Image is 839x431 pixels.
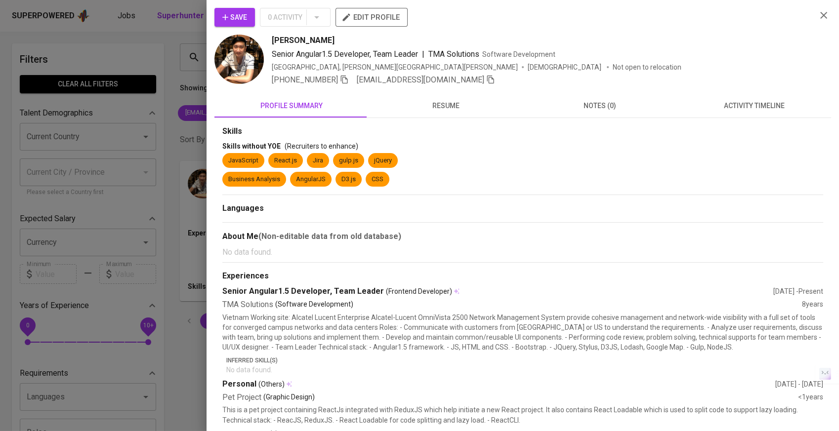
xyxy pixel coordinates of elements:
div: TMA Solutions [222,299,802,311]
span: profile summary [220,100,363,112]
span: TMA Solutions [428,49,479,59]
button: edit profile [336,8,408,27]
span: (Recruiters to enhance) [285,142,358,150]
b: (Non-editable data from old database) [258,232,401,241]
span: [PHONE_NUMBER] [272,75,338,84]
div: gulp.js [339,156,358,165]
span: edit profile [343,11,400,24]
div: Skills [222,126,823,137]
p: (Graphic Design) [263,392,315,403]
div: Business Analysis [228,175,280,184]
span: | [422,48,424,60]
p: Not open to relocation [613,62,681,72]
div: Experiences [222,271,823,282]
img: b24775e5a99d0f783e1bdad89f92d043.jfif [214,35,264,84]
span: Software Development [482,50,555,58]
p: Inferred Skill(s) [226,356,823,365]
div: [DATE] - Present [773,286,823,296]
div: Languages [222,203,823,214]
span: resume [375,100,517,112]
div: Senior Angular1.5 Developer, Team Leader [222,286,773,297]
p: This is a pet project containing ReactJs integrated with ReduxJS which help initiate a new React ... [222,405,823,425]
div: Jira [313,156,323,165]
div: D3.js [341,175,356,184]
div: 8 years [802,299,823,311]
span: notes (0) [529,100,671,112]
span: [PERSON_NAME] [272,35,335,46]
div: <1 years [798,392,823,403]
div: [DATE] - [DATE] [775,379,823,389]
div: About Me [222,231,823,242]
span: [EMAIL_ADDRESS][DOMAIN_NAME] [357,75,484,84]
span: activity timeline [683,100,825,112]
div: JavaScript [228,156,258,165]
span: Senior Angular1.5 Developer, Team Leader [272,49,418,59]
span: Save [222,11,247,24]
div: React.js [274,156,297,165]
span: Skills without YOE [222,142,281,150]
span: (Others) [258,379,285,389]
div: Pet Project [222,392,798,403]
a: edit profile [336,13,408,21]
div: jQuery [374,156,392,165]
button: Save [214,8,255,27]
p: No data found. [226,365,823,375]
p: Vietnam Working site: Alcatel Lucent Enterprise Alcatel-Lucent OmniVista 2500 Network Management ... [222,313,823,352]
p: No data found. [222,246,823,258]
div: Personal [222,379,775,390]
span: [DEMOGRAPHIC_DATA] [528,62,603,72]
div: CSS [372,175,383,184]
p: (Software Development) [275,299,353,311]
span: (Frontend Developer) [386,286,452,296]
div: [GEOGRAPHIC_DATA], [PERSON_NAME][GEOGRAPHIC_DATA][PERSON_NAME] [272,62,518,72]
div: AngularJS [296,175,326,184]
